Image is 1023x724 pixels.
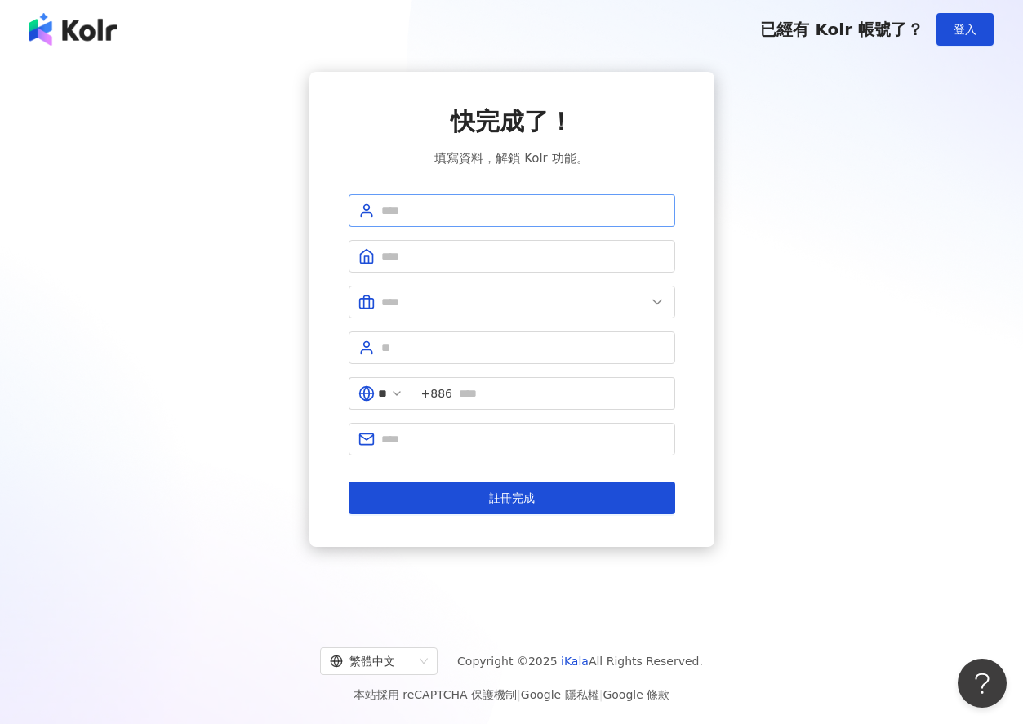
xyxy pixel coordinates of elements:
a: Google 隱私權 [521,688,599,701]
a: Google 條款 [603,688,669,701]
span: 註冊完成 [489,491,535,504]
span: | [517,688,521,701]
span: 快完成了！ [451,104,573,139]
button: 註冊完成 [349,482,675,514]
div: 繁體中文 [330,648,413,674]
span: 已經有 Kolr 帳號了？ [760,20,923,39]
img: logo [29,13,117,46]
span: +886 [421,384,452,402]
span: 登入 [954,23,976,36]
span: 本站採用 reCAPTCHA 保護機制 [354,685,669,704]
button: 登入 [936,13,994,46]
a: iKala [561,655,589,668]
span: | [599,688,603,701]
span: Copyright © 2025 All Rights Reserved. [457,651,703,671]
span: 填寫資料，解鎖 Kolr 功能。 [434,149,588,168]
iframe: Help Scout Beacon - Open [958,659,1007,708]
